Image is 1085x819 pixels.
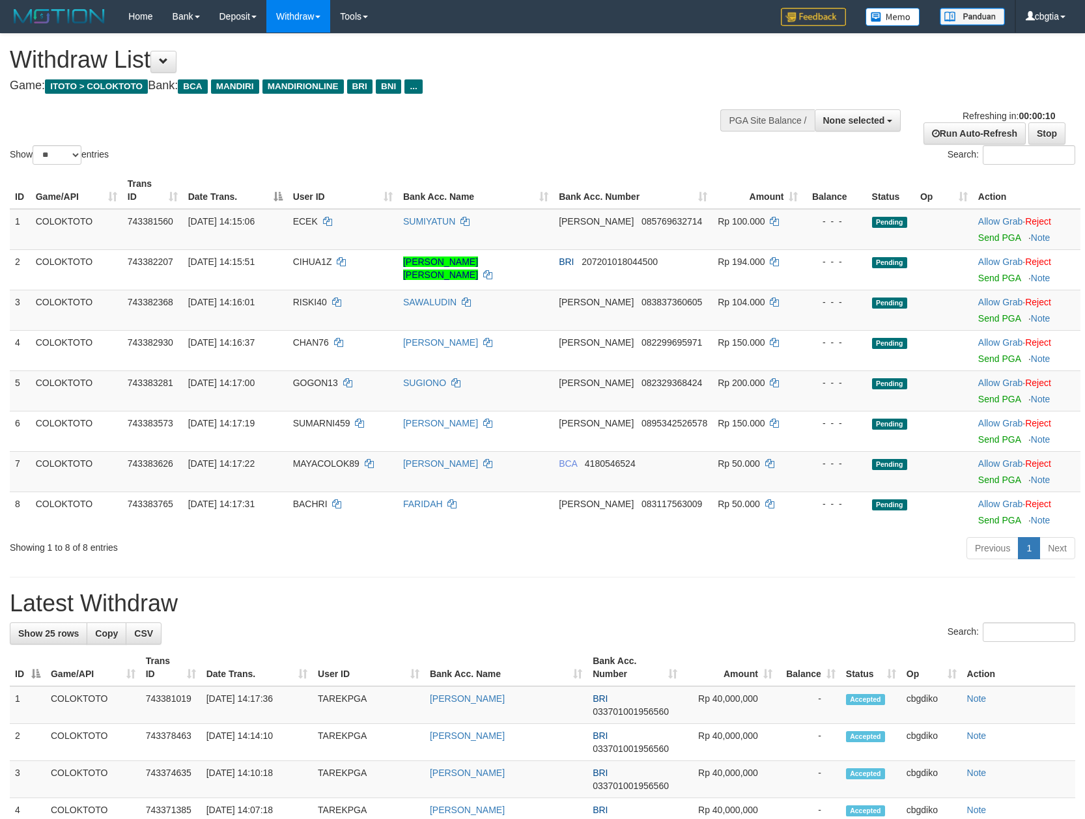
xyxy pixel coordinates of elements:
td: · [973,370,1080,411]
div: PGA Site Balance / [720,109,814,132]
a: Note [967,730,987,741]
td: 3 [10,290,31,330]
a: Allow Grab [978,418,1022,428]
td: 2 [10,724,46,761]
div: - - - [808,296,861,309]
a: Reject [1025,337,1051,348]
a: Note [1031,313,1050,324]
td: 743378463 [141,724,201,761]
span: 743383281 [128,378,173,388]
th: Op: activate to sort column ascending [915,172,973,209]
span: Copy 082299695971 to clipboard [641,337,702,348]
a: Note [967,693,987,704]
button: None selected [815,109,901,132]
td: - [778,724,841,761]
span: BCA [178,79,207,94]
span: [DATE] 14:15:06 [188,216,255,227]
span: BRI [593,805,608,815]
span: Rp 150.000 [718,418,765,428]
span: [DATE] 14:17:19 [188,418,255,428]
td: 5 [10,370,31,411]
span: ECEK [293,216,318,227]
td: · [973,330,1080,370]
a: [PERSON_NAME] [PERSON_NAME] [403,257,478,280]
label: Show entries [10,145,109,165]
td: COLOKTOTO [31,290,122,330]
td: COLOKTOTO [31,411,122,451]
span: 743383626 [128,458,173,469]
span: Show 25 rows [18,628,79,639]
th: ID: activate to sort column descending [10,649,46,686]
a: [PERSON_NAME] [403,418,478,428]
th: Status [867,172,915,209]
a: Note [1031,354,1050,364]
a: Allow Grab [978,337,1022,348]
h1: Latest Withdraw [10,590,1075,617]
span: Copy 207201018044500 to clipboard [582,257,658,267]
a: Send PGA [978,354,1021,364]
td: Rp 40,000,000 [683,761,778,798]
span: Copy 083117563009 to clipboard [641,499,702,509]
h4: Game: Bank: [10,79,711,92]
a: [PERSON_NAME] [403,337,478,348]
a: Next [1039,537,1075,559]
span: · [978,297,1025,307]
th: ID [10,172,31,209]
a: Note [967,768,987,778]
span: [DATE] 14:16:37 [188,337,255,348]
th: Bank Acc. Number: activate to sort column ascending [554,172,712,209]
span: 743382930 [128,337,173,348]
span: Accepted [846,805,885,816]
th: Status: activate to sort column ascending [841,649,901,686]
td: 1 [10,686,46,724]
td: COLOKTOTO [31,249,122,290]
a: Send PGA [978,273,1021,283]
strong: 00:00:10 [1019,111,1055,121]
a: Note [1031,232,1050,243]
a: FARIDAH [403,499,443,509]
a: [PERSON_NAME] [430,768,505,778]
td: · [973,290,1080,330]
span: CIHUA1Z [293,257,332,267]
a: Allow Grab [978,499,1022,509]
td: COLOKTOTO [31,451,122,492]
span: 743382207 [128,257,173,267]
span: Copy 033701001956560 to clipboard [593,781,669,791]
span: · [978,499,1025,509]
th: Game/API: activate to sort column ascending [31,172,122,209]
td: TAREKPGA [313,724,425,761]
span: BRI [593,768,608,778]
a: Allow Grab [978,257,1022,267]
span: MANDIRIONLINE [262,79,344,94]
a: Allow Grab [978,297,1022,307]
span: [PERSON_NAME] [559,378,634,388]
td: 3 [10,761,46,798]
td: [DATE] 14:17:36 [201,686,313,724]
span: [DATE] 14:17:31 [188,499,255,509]
a: Show 25 rows [10,622,87,645]
a: Allow Grab [978,378,1022,388]
span: Copy [95,628,118,639]
input: Search: [983,145,1075,165]
a: Note [1031,515,1050,525]
th: Bank Acc. Name: activate to sort column ascending [425,649,587,686]
div: - - - [808,215,861,228]
td: · [973,411,1080,451]
th: Op: activate to sort column ascending [901,649,962,686]
td: 743374635 [141,761,201,798]
a: Note [1031,394,1050,404]
td: 743381019 [141,686,201,724]
span: [DATE] 14:17:00 [188,378,255,388]
span: [PERSON_NAME] [559,216,634,227]
td: - [778,761,841,798]
span: · [978,418,1025,428]
span: CHAN76 [293,337,329,348]
th: Date Trans.: activate to sort column ascending [201,649,313,686]
span: [DATE] 14:15:51 [188,257,255,267]
a: SUGIONO [403,378,446,388]
th: Balance [803,172,866,209]
a: Previous [966,537,1019,559]
span: · [978,378,1025,388]
a: Stop [1028,122,1065,145]
th: User ID: activate to sort column ascending [313,649,425,686]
